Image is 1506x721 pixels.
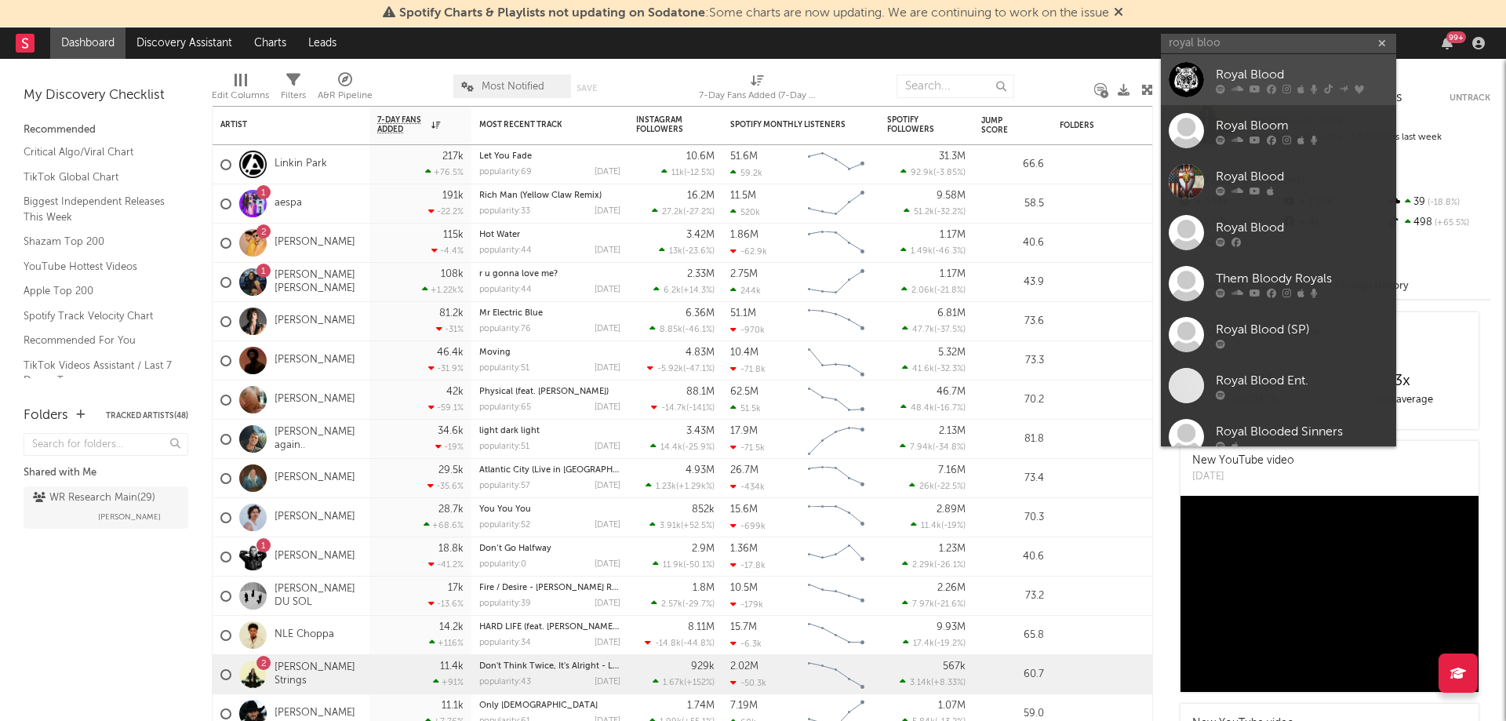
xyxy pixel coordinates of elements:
[651,599,715,609] div: ( )
[1161,360,1396,411] a: Royal Blood Ent.
[730,403,761,413] div: 51.5k
[686,387,715,397] div: 88.1M
[678,482,712,491] span: +1.29k %
[479,191,620,200] div: Rich Man (Yellow Claw Remix)
[595,403,620,412] div: [DATE]
[937,561,963,570] span: -26.1 %
[939,544,966,554] div: 1.23M
[297,27,347,59] a: Leads
[937,387,966,397] div: 46.7M
[479,348,620,357] div: Moving
[801,263,871,302] svg: Chart title
[275,315,355,328] a: [PERSON_NAME]
[439,308,464,319] div: 81.2k
[275,269,362,296] a: [PERSON_NAME] [PERSON_NAME]
[479,270,558,279] a: r u gonna love me?
[664,286,681,295] span: 6.2k
[24,86,188,105] div: My Discovery Checklist
[98,508,161,526] span: [PERSON_NAME]
[275,628,334,642] a: NLE Choppa
[652,206,715,217] div: ( )
[479,309,620,318] div: Mr Electric Blue
[687,269,715,279] div: 2.33M
[940,230,966,240] div: 1.17M
[479,482,530,490] div: popularity: 57
[281,86,306,105] div: Filters
[448,583,464,593] div: 17k
[33,489,155,508] div: WR Research Main ( 29 )
[479,505,531,514] a: You You You
[1216,422,1388,441] div: Royal Blooded Sinners
[479,584,620,592] div: Fire / Desire - Dorian Craft Remix
[479,442,529,451] div: popularity: 51
[663,561,683,570] span: 11.9k
[656,482,676,491] span: 1.23k
[479,152,620,161] div: Let You Fade
[479,427,540,435] a: light dark light
[399,7,1109,20] span: : Some charts are now updating. We are continuing to work on the issue
[24,144,173,161] a: Critical Algo/Viral Chart
[24,464,188,482] div: Shared with Me
[671,169,684,177] span: 11k
[900,167,966,177] div: ( )
[1216,65,1388,84] div: Royal Blood
[686,561,712,570] span: -50.1 %
[275,661,362,688] a: [PERSON_NAME] Strings
[801,184,871,224] svg: Chart title
[912,365,934,373] span: 41.6k
[801,577,871,616] svg: Chart title
[657,365,683,373] span: -5.92k
[902,363,966,373] div: ( )
[910,443,933,452] span: 7.94k
[1216,218,1388,237] div: Royal Blood
[106,412,188,420] button: Tracked Artists(48)
[981,273,1044,292] div: 43.9
[595,286,620,294] div: [DATE]
[220,120,338,129] div: Artist
[275,236,355,249] a: [PERSON_NAME]
[801,498,871,537] svg: Chart title
[479,325,531,333] div: popularity: 76
[909,481,966,491] div: ( )
[730,482,765,492] div: -434k
[479,466,838,475] a: Atlantic City (Live in [GEOGRAPHIC_DATA]) [feat. [PERSON_NAME] and [PERSON_NAME]]
[981,234,1044,253] div: 40.6
[900,402,966,413] div: ( )
[479,662,758,671] a: Don't Think Twice, It's Alright - Live At The American Legion Post 82
[911,169,933,177] span: 92.9k
[914,208,934,217] span: 51.2k
[24,357,173,389] a: TikTok Videos Assistant / Last 7 Days - Top
[730,465,758,475] div: 26.7M
[662,208,683,217] span: 27.2k
[730,207,760,217] div: 520k
[424,520,464,530] div: +68.6 %
[24,486,188,529] a: WR Research Main(29)[PERSON_NAME]
[1192,469,1294,485] div: [DATE]
[24,433,188,456] input: Search for folders...
[801,420,871,459] svg: Chart title
[685,326,712,334] span: -46.1 %
[24,282,173,300] a: Apple Top 200
[647,363,715,373] div: ( )
[1216,320,1388,339] div: Royal Blood (SP)
[981,195,1044,213] div: 58.5
[937,482,963,491] span: -22.5 %
[1216,167,1388,186] div: Royal Blood
[661,404,686,413] span: -14.7k
[939,426,966,436] div: 2.13M
[669,247,682,256] span: 13k
[686,208,712,217] span: -27.2 %
[275,354,355,367] a: [PERSON_NAME]
[902,324,966,334] div: ( )
[24,233,173,250] a: Shazam Top 200
[981,351,1044,370] div: 73.3
[428,363,464,373] div: -31.9 %
[243,27,297,59] a: Charts
[683,522,712,530] span: +52.5 %
[24,308,173,325] a: Spotify Track Velocity Chart
[730,308,756,319] div: 51.1M
[479,231,620,239] div: Hot Water
[1161,309,1396,360] a: Royal Blood (SP)
[479,348,511,357] a: Moving
[595,246,620,255] div: [DATE]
